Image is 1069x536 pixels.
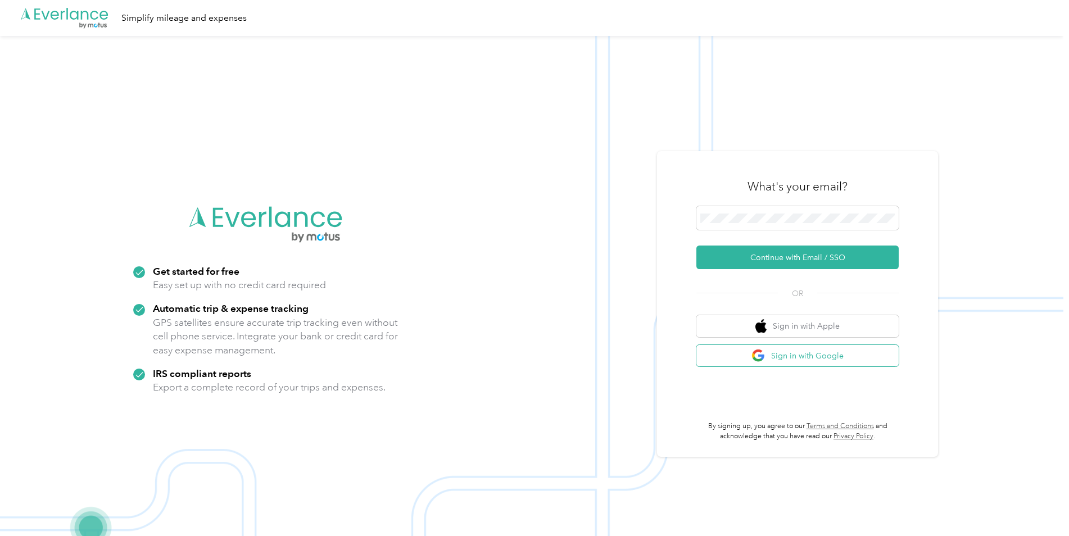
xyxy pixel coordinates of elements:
[153,265,239,277] strong: Get started for free
[755,319,767,333] img: apple logo
[696,345,899,367] button: google logoSign in with Google
[153,316,398,357] p: GPS satellites ensure accurate trip tracking even without cell phone service. Integrate your bank...
[153,380,386,394] p: Export a complete record of your trips and expenses.
[121,11,247,25] div: Simplify mileage and expenses
[153,367,251,379] strong: IRS compliant reports
[748,179,848,194] h3: What's your email?
[153,278,326,292] p: Easy set up with no credit card required
[153,302,309,314] strong: Automatic trip & expense tracking
[696,315,899,337] button: apple logoSign in with Apple
[807,422,874,430] a: Terms and Conditions
[751,349,765,363] img: google logo
[778,288,817,299] span: OR
[696,421,899,441] p: By signing up, you agree to our and acknowledge that you have read our .
[834,432,873,440] a: Privacy Policy
[696,246,899,269] button: Continue with Email / SSO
